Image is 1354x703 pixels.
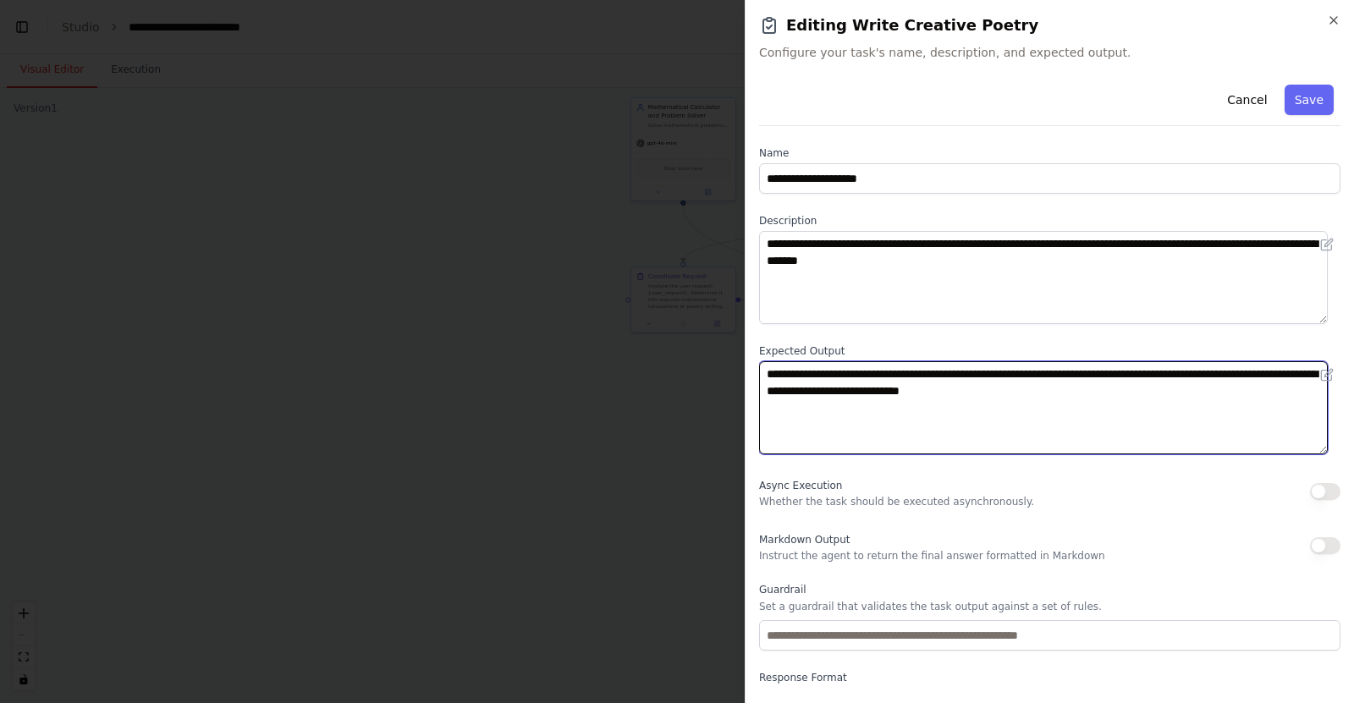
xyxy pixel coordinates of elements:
[1317,365,1337,385] button: Open in editor
[759,14,1340,37] h2: Editing Write Creative Poetry
[759,688,1340,701] p: Set a response format for the task. Useful when you need structured outputs.
[759,214,1340,228] label: Description
[1217,85,1277,115] button: Cancel
[759,583,1340,596] label: Guardrail
[759,495,1034,508] p: Whether the task should be executed asynchronously.
[759,549,1105,563] p: Instruct the agent to return the final answer formatted in Markdown
[759,480,842,492] span: Async Execution
[759,600,1340,613] p: Set a guardrail that validates the task output against a set of rules.
[759,671,1340,684] label: Response Format
[759,146,1340,160] label: Name
[759,534,850,546] span: Markdown Output
[1285,85,1334,115] button: Save
[759,344,1340,358] label: Expected Output
[1317,234,1337,255] button: Open in editor
[759,44,1340,61] span: Configure your task's name, description, and expected output.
